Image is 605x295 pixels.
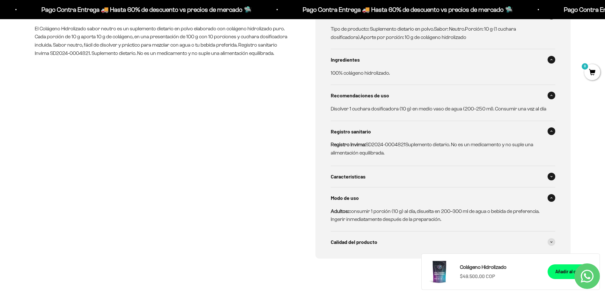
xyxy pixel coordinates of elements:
[331,231,555,253] summary: Calidad del producto
[331,49,555,70] summary: Ingredientes
[331,166,555,187] summary: Características
[331,121,555,142] summary: Registro sanitario
[548,264,594,279] button: Añadir al carrito
[331,142,365,147] strong: Registro Invima:
[331,172,365,181] span: Características
[303,4,513,15] p: Pago Contra Entrega 🚚 Hasta 60% de descuento vs precios de mercado 🛸
[460,263,540,271] a: Colágeno Hidrolizado
[331,127,371,136] span: Registro sanitario
[331,105,548,113] p: Disolver 1 cuchara dosificadora (10 g) en medio vaso de agua (200–250 ml). Consumir una vez al día
[331,85,555,106] summary: Recomendaciones de uso
[331,194,359,202] span: Modo de uso
[460,272,495,280] sale-price: $49.500,00 COP
[331,208,349,214] strong: Adultos:
[555,268,587,275] div: Añadir al carrito
[35,25,290,57] p: El Colágeno Hidrolizado sabor neutro es un suplemento dietario en polvo elaborado con colágeno hi...
[331,140,548,157] p: SD2024-0004821Suplemento dietario. No es un medicamento y no suple una alimentación equilibrada.
[581,63,589,70] mark: 0
[331,25,548,41] p: Tipo de producto: Suplemento dietario en polvo.Sabor: Neutro.Porción: 10 g (1 cuchara dosificador...
[331,238,377,246] span: Calidad del producto
[41,4,252,15] p: Pago Contra Entrega 🚚 Hasta 60% de descuento vs precios de mercado 🛸
[427,259,452,284] img: Colágeno Hidrolizado
[331,56,360,64] span: Ingredientes
[331,69,548,77] p: 100% colágeno hidrolizado.
[584,69,600,76] a: 0
[331,91,389,100] span: Recomendaciones de uso
[331,187,555,208] summary: Modo de uso
[331,207,548,223] p: consumir 1 porción (10 g) al día, disuelta en 200–300 ml de agua o bebida de preferencia. Ingerir...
